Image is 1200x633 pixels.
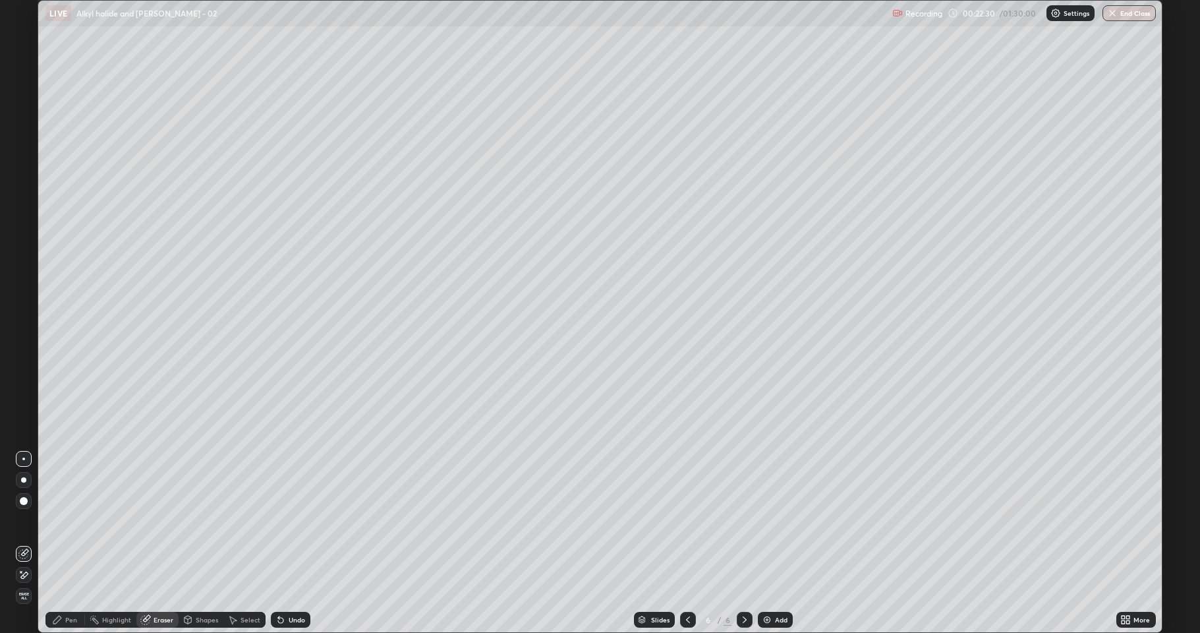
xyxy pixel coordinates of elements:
p: Alkyl halide and [PERSON_NAME] - 02 [76,8,217,18]
div: Pen [65,617,77,623]
div: / [717,616,721,624]
div: Undo [289,617,305,623]
button: End Class [1102,5,1156,21]
p: Settings [1064,10,1089,16]
div: 6 [724,614,731,626]
div: Add [775,617,787,623]
img: class-settings-icons [1050,8,1061,18]
img: recording.375f2c34.svg [892,8,903,18]
img: add-slide-button [762,615,772,625]
div: More [1133,617,1150,623]
div: Select [241,617,260,623]
p: Recording [905,9,942,18]
div: Eraser [154,617,173,623]
div: 6 [701,616,714,624]
p: LIVE [49,8,67,18]
img: end-class-cross [1107,8,1118,18]
div: Shapes [196,617,218,623]
span: Erase all [16,592,31,600]
div: Slides [651,617,670,623]
div: Highlight [102,617,131,623]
